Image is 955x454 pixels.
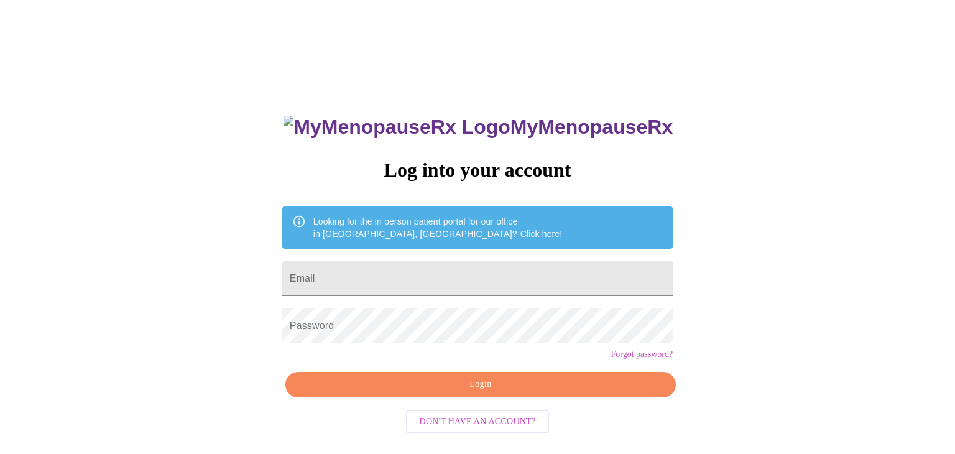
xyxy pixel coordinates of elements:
[611,350,673,359] a: Forgot password?
[420,414,536,430] span: Don't have an account?
[285,372,676,397] button: Login
[284,116,673,139] h3: MyMenopauseRx
[403,415,553,425] a: Don't have an account?
[282,159,673,182] h3: Log into your account
[520,229,563,239] a: Click here!
[406,410,550,434] button: Don't have an account?
[300,377,662,392] span: Login
[313,210,563,245] div: Looking for the in person patient portal for our office in [GEOGRAPHIC_DATA], [GEOGRAPHIC_DATA]?
[284,116,510,139] img: MyMenopauseRx Logo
